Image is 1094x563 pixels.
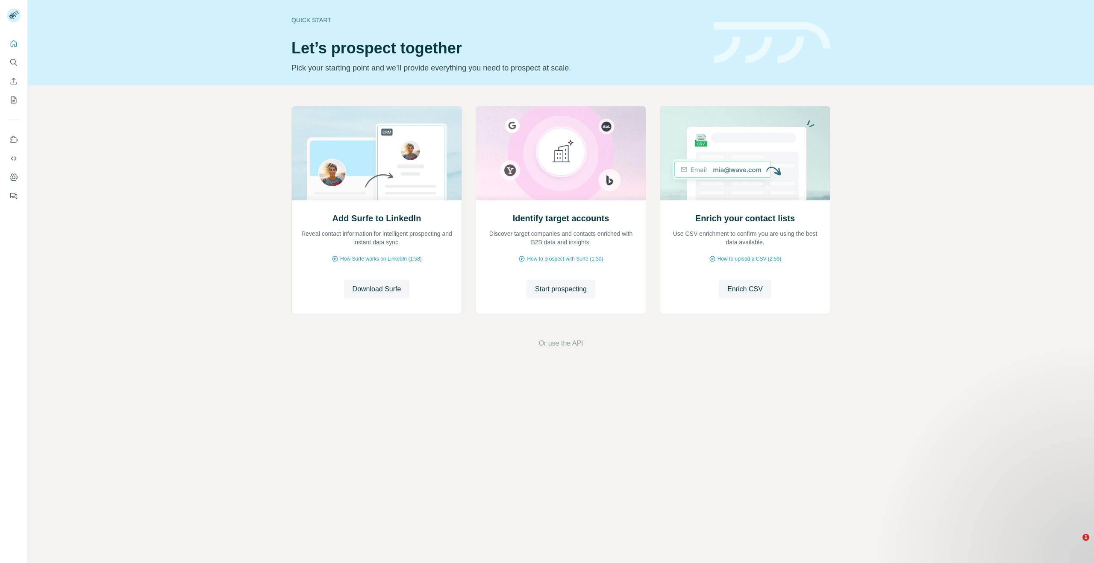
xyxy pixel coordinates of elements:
[1065,534,1085,554] iframe: Intercom live chat
[7,73,21,89] button: Enrich CSV
[485,229,637,246] p: Discover target companies and contacts enriched with B2B data and insights.
[7,188,21,204] button: Feedback
[695,212,795,224] h2: Enrich your contact lists
[332,212,421,224] h2: Add Surfe to LinkedIn
[353,284,401,294] span: Download Surfe
[7,132,21,147] button: Use Surfe on LinkedIn
[1082,534,1089,541] span: 1
[526,280,595,299] button: Start prospecting
[7,92,21,108] button: My lists
[291,16,703,24] div: Quick start
[7,55,21,70] button: Search
[291,40,703,57] h1: Let’s prospect together
[291,106,462,200] img: Add Surfe to LinkedIn
[291,62,703,74] p: Pick your starting point and we’ll provide everything you need to prospect at scale.
[527,255,603,263] span: How to prospect with Surfe (1:30)
[476,106,646,200] img: Identify target accounts
[513,212,609,224] h2: Identify target accounts
[535,284,587,294] span: Start prospecting
[7,36,21,51] button: Quick start
[7,170,21,185] button: Dashboard
[714,22,830,64] img: banner
[660,106,830,200] img: Enrich your contact lists
[300,229,453,246] p: Reveal contact information for intelligent prospecting and instant data sync.
[718,255,781,263] span: How to upload a CSV (2:59)
[538,338,583,349] button: Or use the API
[344,280,410,299] button: Download Surfe
[669,229,821,246] p: Use CSV enrichment to confirm you are using the best data available.
[340,255,422,263] span: How Surfe works on LinkedIn (1:58)
[727,284,763,294] span: Enrich CSV
[719,280,771,299] button: Enrich CSV
[7,151,21,166] button: Use Surfe API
